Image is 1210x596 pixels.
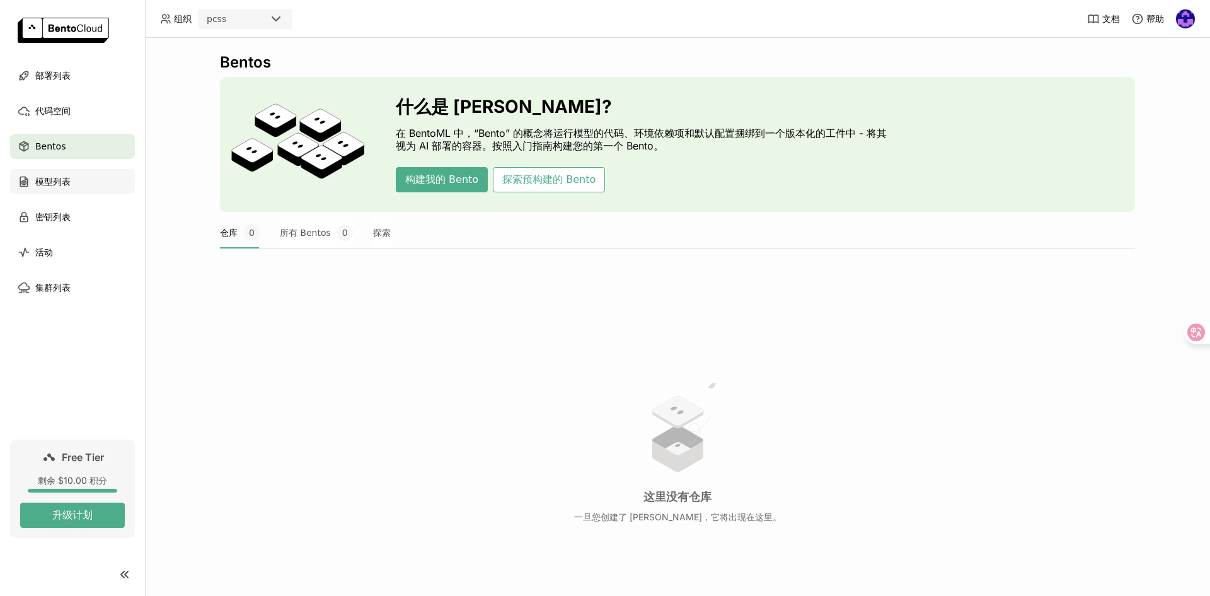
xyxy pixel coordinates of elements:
div: 帮助 [1131,13,1164,25]
span: 组织 [174,13,192,25]
a: 文档 [1087,13,1120,25]
span: 文档 [1102,13,1120,25]
div: 剩余 $10.00 积分 [20,475,125,486]
a: 模型列表 [10,169,135,194]
span: 0 [337,225,353,241]
img: cover onboarding [230,103,366,186]
button: 升级计划 [20,503,125,528]
span: 密钥列表 [35,209,71,225]
span: 活动 [35,245,53,260]
button: 仓库 [220,217,260,248]
a: 代码空间 [10,98,135,124]
span: 代码空间 [35,103,71,119]
span: 模型列表 [35,174,71,189]
img: no results [630,380,725,475]
p: 在 BentoML 中，“Bento” 的概念将运行模型的代码、环境依赖项和默认配置捆绑到一个版本化的工件中 - 将其视为 AI 部署的容器。按照入门指南构建您的第一个 Bento。 [396,127,894,152]
img: logo [18,18,109,43]
a: Bentos [10,134,135,159]
div: Bentos [220,53,1135,72]
div: pcss [207,13,226,25]
p: 一旦您创建了 [PERSON_NAME]，它将出现在这里。 [574,511,781,523]
h3: 什么是 [PERSON_NAME]? [396,96,894,117]
span: 部署列表 [35,68,71,83]
span: 帮助 [1146,13,1164,25]
button: 探索预构建的 Bento [493,167,605,192]
input: Selected pcss. [228,13,229,26]
a: 集群列表 [10,275,135,300]
span: 集群列表 [35,280,71,295]
a: Free Tier剩余 $10.00 积分升级计划 [10,440,135,538]
button: 构建我的 Bento [396,167,488,192]
span: Free Tier [62,451,104,464]
button: 所有 Bentos [280,217,353,248]
a: 部署列表 [10,63,135,88]
a: 密钥列表 [10,204,135,230]
button: 探索 [373,217,391,248]
h3: 这里没有仓库 [643,490,712,504]
img: qian zhang [1176,9,1195,28]
span: 0 [244,225,260,241]
span: Bentos [35,139,66,154]
a: 活动 [10,240,135,265]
